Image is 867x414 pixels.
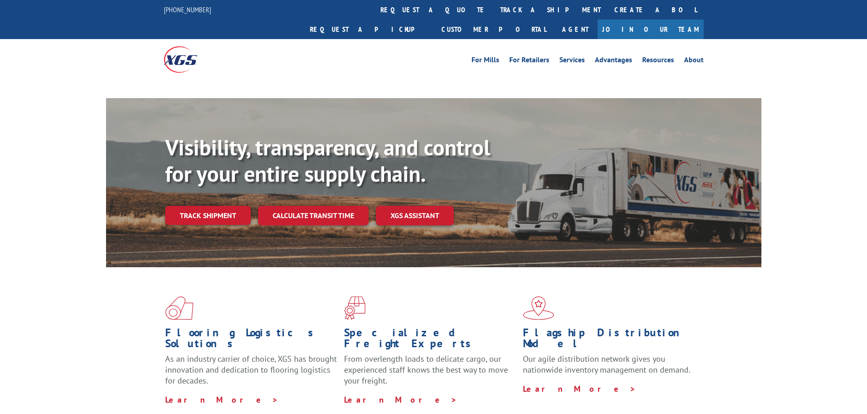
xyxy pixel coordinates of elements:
[523,354,690,375] span: Our agile distribution network gives you nationwide inventory management on demand.
[344,354,516,394] p: From overlength loads to delicate cargo, our experienced staff knows the best way to move your fr...
[165,206,251,225] a: Track shipment
[303,20,435,39] a: Request a pickup
[523,327,695,354] h1: Flagship Distribution Model
[523,296,554,320] img: xgs-icon-flagship-distribution-model-red
[553,20,598,39] a: Agent
[435,20,553,39] a: Customer Portal
[344,394,457,405] a: Learn More >
[559,56,585,66] a: Services
[258,206,369,225] a: Calculate transit time
[165,133,490,188] b: Visibility, transparency, and control for your entire supply chain.
[344,327,516,354] h1: Specialized Freight Experts
[684,56,704,66] a: About
[598,20,704,39] a: Join Our Team
[376,206,454,225] a: XGS ASSISTANT
[509,56,549,66] a: For Retailers
[165,327,337,354] h1: Flooring Logistics Solutions
[344,296,365,320] img: xgs-icon-focused-on-flooring-red
[595,56,632,66] a: Advantages
[165,296,193,320] img: xgs-icon-total-supply-chain-intelligence-red
[523,384,636,394] a: Learn More >
[472,56,499,66] a: For Mills
[165,354,337,386] span: As an industry carrier of choice, XGS has brought innovation and dedication to flooring logistics...
[165,394,279,405] a: Learn More >
[642,56,674,66] a: Resources
[164,5,211,14] a: [PHONE_NUMBER]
